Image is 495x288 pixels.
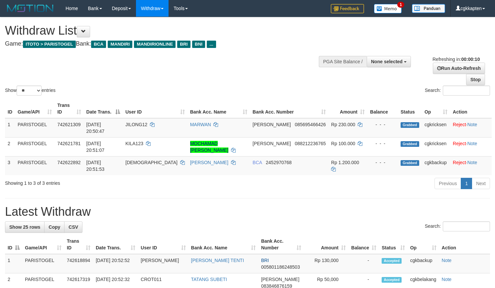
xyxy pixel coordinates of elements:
[5,3,56,13] img: MOTION_logo.png
[55,99,83,118] th: Trans ID: activate to sort column ascending
[138,235,188,254] th: User ID: activate to sort column ascending
[138,254,188,273] td: [PERSON_NAME]
[295,122,326,127] span: Copy 085695466426 to clipboard
[466,74,485,85] a: Stop
[442,258,452,263] a: Note
[422,118,450,138] td: cgkricksen
[15,99,55,118] th: Game/API: activate to sort column ascending
[367,56,411,67] button: None selected
[84,99,123,118] th: Date Trans.: activate to sort column descending
[5,177,201,186] div: Showing 1 to 3 of 3 entries
[461,178,472,189] a: 1
[49,224,60,230] span: Copy
[304,254,348,273] td: Rp 130,000
[253,122,291,127] span: [PERSON_NAME]
[5,235,22,254] th: ID: activate to sort column descending
[450,137,492,156] td: ·
[64,221,82,233] a: CSV
[331,4,364,13] img: Feedback.jpg
[190,122,211,127] a: MARWAN
[450,118,492,138] td: ·
[190,141,228,153] a: MOCHAMAD [PERSON_NAME]
[401,141,419,147] span: Grabbed
[401,122,419,128] span: Grabbed
[57,141,80,146] span: 742621781
[367,99,398,118] th: Balance
[17,86,42,96] select: Showentries
[250,99,328,118] th: Bank Acc. Number: activate to sort column ascending
[433,63,485,74] a: Run Auto-Refresh
[328,99,367,118] th: Amount: activate to sort column ascending
[9,224,40,230] span: Show 25 rows
[86,122,105,134] span: [DATE] 20:50:47
[425,86,490,96] label: Search:
[453,141,466,146] a: Reject
[15,137,55,156] td: PARISTOGEL
[371,59,403,64] span: None selected
[44,221,64,233] a: Copy
[5,99,15,118] th: ID
[450,156,492,175] td: ·
[401,160,419,166] span: Grabbed
[191,277,227,282] a: TATANG SUBETI
[370,140,395,147] div: - - -
[467,122,477,127] a: Note
[192,41,205,48] span: BNI
[108,41,132,48] span: MANDIRI
[331,160,359,165] span: Rp 1.200.000
[348,235,379,254] th: Balance: activate to sort column ascending
[253,160,262,165] span: BCA
[319,56,367,67] div: PGA Site Balance /
[134,41,176,48] span: MANDIRIONLINE
[397,2,404,8] span: 1
[467,141,477,146] a: Note
[188,235,259,254] th: Bank Acc. Name: activate to sort column ascending
[461,57,480,62] strong: 00:00:10
[15,156,55,175] td: PARISTOGEL
[382,277,402,283] span: Accepted
[5,205,490,218] h1: Latest Withdraw
[57,160,80,165] span: 742622892
[93,254,138,273] td: [DATE] 20:52:52
[425,221,490,231] label: Search:
[348,254,379,273] td: -
[439,235,490,254] th: Action
[261,264,300,270] span: Copy 005801186248503 to clipboard
[5,86,56,96] label: Show entries
[68,224,78,230] span: CSV
[261,277,299,282] span: [PERSON_NAME]
[408,254,439,273] td: cgkbackup
[5,254,22,273] td: 1
[125,122,147,127] span: JILONG12
[253,141,291,146] span: [PERSON_NAME]
[453,160,466,165] a: Reject
[370,121,395,128] div: - - -
[266,160,292,165] span: Copy 2452970768 to clipboard
[177,41,190,48] span: BRI
[15,118,55,138] td: PARISTOGEL
[422,137,450,156] td: cgkricksen
[434,178,461,189] a: Previous
[5,137,15,156] td: 2
[5,221,45,233] a: Show 25 rows
[331,122,355,127] span: Rp 230.000
[422,156,450,175] td: cgkbackup
[379,235,407,254] th: Status: activate to sort column ascending
[125,160,178,165] span: [DEMOGRAPHIC_DATA]
[5,118,15,138] td: 1
[261,258,269,263] span: BRI
[295,141,326,146] span: Copy 088212236765 to clipboard
[190,160,228,165] a: [PERSON_NAME]
[23,41,76,48] span: ITOTO > PARISTOGEL
[57,122,80,127] span: 742621309
[422,99,450,118] th: Op: activate to sort column ascending
[191,258,244,263] a: [PERSON_NAME] TENTI
[472,178,490,189] a: Next
[443,221,490,231] input: Search:
[93,235,138,254] th: Date Trans.: activate to sort column ascending
[5,156,15,175] td: 3
[187,99,250,118] th: Bank Acc. Name: activate to sort column ascending
[331,141,355,146] span: Rp 100.000
[123,99,187,118] th: User ID: activate to sort column ascending
[304,235,348,254] th: Amount: activate to sort column ascending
